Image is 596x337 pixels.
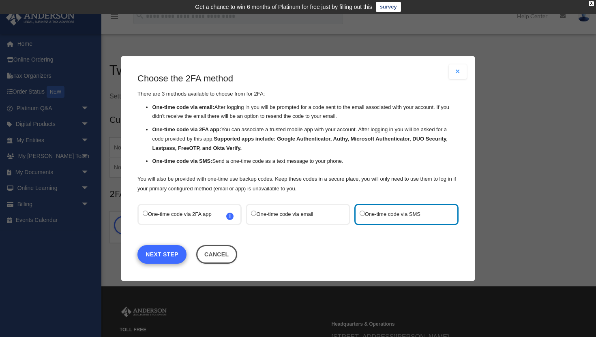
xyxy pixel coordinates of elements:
strong: One-time code via SMS: [152,158,212,164]
strong: Supported apps include: Google Authenticator, Authy, Microsoft Authenticator, DUO Security, Lastp... [152,136,447,151]
input: One-time code via SMS [360,211,365,216]
label: One-time code via SMS [360,209,445,220]
strong: One-time code via 2FA app: [152,126,221,132]
li: After logging in you will be prompted for a code sent to the email associated with your account. ... [152,103,459,122]
p: You will also be provided with one-time use backup codes. Keep these codes in a secure place, you... [137,174,459,194]
label: One-time code via 2FA app [143,209,228,220]
span: i [226,213,234,220]
button: Close this dialog window [196,245,237,264]
li: You can associate a trusted mobile app with your account. After logging in you will be asked for ... [152,125,459,153]
label: One-time code via email [251,209,337,220]
div: close [589,1,594,6]
button: Close modal [449,64,467,79]
div: Get a chance to win 6 months of Platinum for free just by filling out this [195,2,372,12]
input: One-time code via 2FA appi [143,211,148,216]
strong: One-time code via email: [152,104,214,110]
li: Send a one-time code as a text message to your phone. [152,157,459,166]
h3: Choose the 2FA method [137,73,459,85]
a: survey [376,2,401,12]
div: There are 3 methods available to choose from for 2FA: [137,73,459,194]
a: Next Step [137,245,187,264]
input: One-time code via email [251,211,256,216]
